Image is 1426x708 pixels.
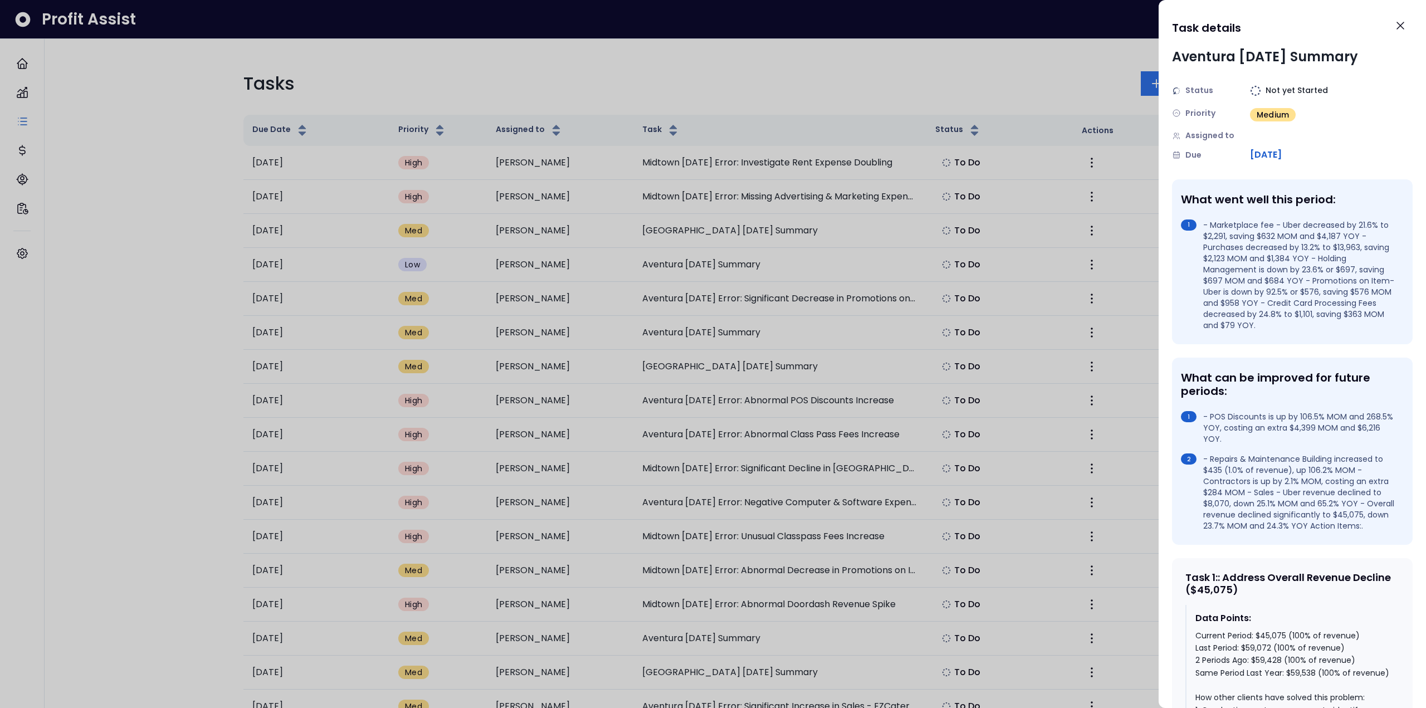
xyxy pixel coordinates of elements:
[1172,47,1358,67] div: Aventura [DATE] Summary
[1181,453,1399,531] li: - Repairs & Maintenance Building increased to $435 (1.0% of revenue), up 106.2% MOM - Contractors...
[1266,85,1328,96] span: Not yet Started
[1172,18,1241,38] h1: Task details
[1257,109,1289,120] span: Medium
[1250,148,1282,162] span: [DATE]
[1181,219,1399,331] li: - Marketplace fee - Uber decreased by 21.6% to $2,291, saving $632 MOM and $4,187 YOY - Purchases...
[1388,13,1413,38] button: Close
[1181,411,1399,445] li: - POS Discounts is up by 106.5% MOM and 268.5% YOY, costing an extra $4,399 MOM and $6,216 YOY.
[1250,85,1261,96] img: Not yet Started
[1185,572,1399,595] div: Task 1 : : Address Overall Revenue Decline ($45,075)
[1181,371,1399,398] div: What can be improved for future periods:
[1181,193,1399,206] div: What went well this period:
[1172,86,1181,95] img: Status
[1185,108,1215,119] span: Priority
[1185,130,1234,141] span: Assigned to
[1195,612,1390,625] div: Data Points:
[1185,85,1213,96] span: Status
[1185,149,1202,161] span: Due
